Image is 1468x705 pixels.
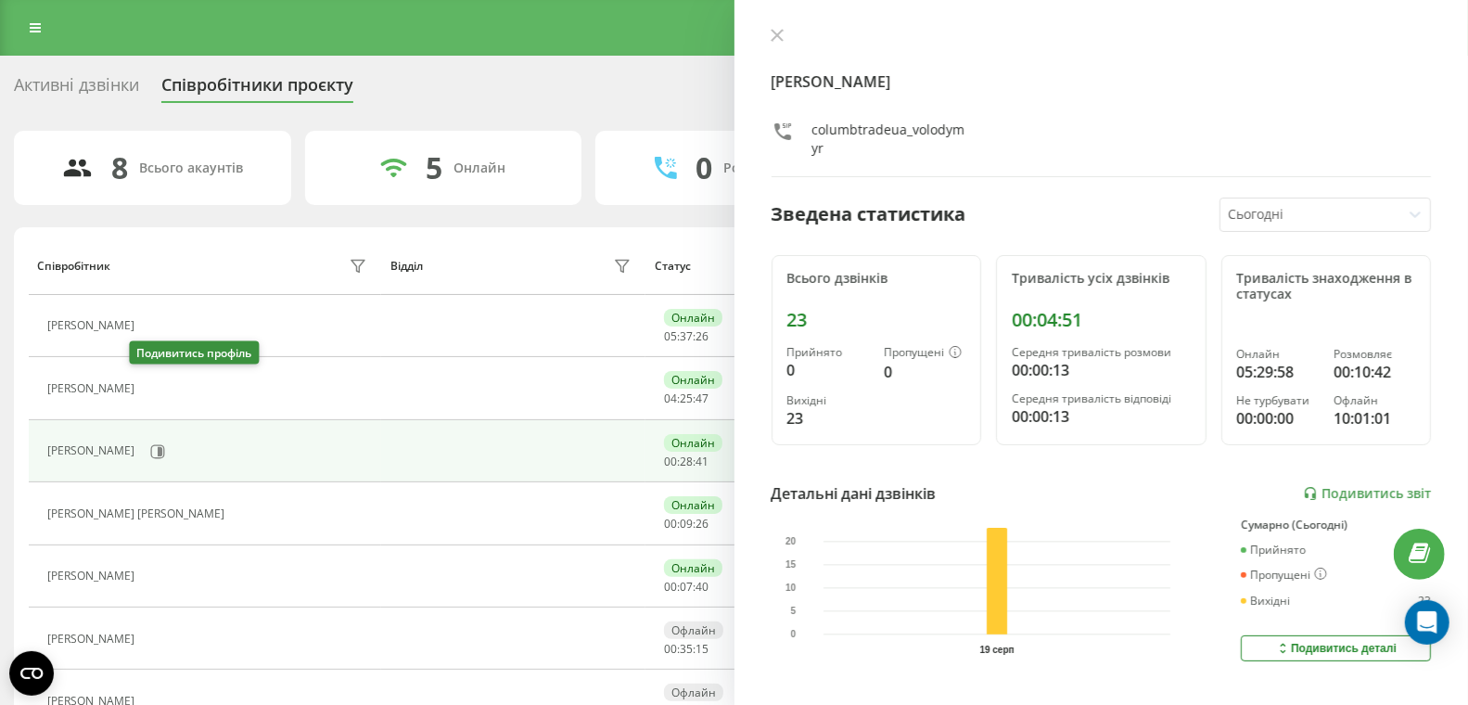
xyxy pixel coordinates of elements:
[790,630,796,640] text: 0
[47,382,139,395] div: [PERSON_NAME]
[1241,635,1431,661] button: Подивитись деталі
[1334,348,1415,361] div: Розмовляє
[664,579,677,595] span: 00
[1303,486,1431,502] a: Подивитись звіт
[390,260,423,273] div: Відділ
[787,359,869,381] div: 0
[1405,600,1449,645] div: Open Intercom Messenger
[664,392,708,405] div: : :
[696,516,708,532] span: 26
[1334,361,1415,383] div: 00:10:42
[785,560,797,570] text: 15
[1012,359,1191,381] div: 00:00:13
[37,260,110,273] div: Співробітник
[1241,595,1290,608] div: Вихідні
[1334,394,1415,407] div: Офлайн
[787,407,869,429] div: 23
[1334,407,1415,429] div: 10:01:01
[787,346,869,359] div: Прийнято
[111,150,128,186] div: 8
[664,328,677,344] span: 05
[664,454,677,469] span: 00
[680,641,693,657] span: 35
[664,581,708,594] div: : :
[979,645,1014,655] text: 19 серп
[1418,595,1431,608] div: 23
[696,391,708,406] span: 47
[696,150,712,186] div: 0
[1275,641,1397,656] div: Подивитись деталі
[787,394,869,407] div: Вихідні
[680,328,693,344] span: 37
[664,622,723,639] div: Офлайн
[696,454,708,469] span: 41
[129,341,259,365] div: Подивитись профіль
[664,330,708,343] div: : :
[139,160,243,176] div: Всього акаунтів
[664,371,722,389] div: Онлайн
[785,537,797,547] text: 20
[655,260,691,273] div: Статус
[680,391,693,406] span: 25
[664,518,708,531] div: : :
[696,579,708,595] span: 40
[47,507,229,520] div: [PERSON_NAME] [PERSON_NAME]
[812,121,967,158] div: columbtradeua_volodymyr
[664,434,722,452] div: Онлайн
[1241,544,1306,557] div: Прийнято
[1012,346,1191,359] div: Середня тривалість розмови
[884,361,965,383] div: 0
[680,454,693,469] span: 28
[664,496,722,514] div: Онлайн
[664,516,677,532] span: 00
[696,641,708,657] span: 15
[680,516,693,532] span: 09
[1241,519,1431,532] div: Сумарно (Сьогодні)
[1237,348,1319,361] div: Онлайн
[664,559,722,577] div: Онлайн
[772,482,937,505] div: Детальні дані дзвінків
[772,70,1432,93] h4: [PERSON_NAME]
[696,328,708,344] span: 26
[47,444,139,457] div: [PERSON_NAME]
[1237,394,1319,407] div: Не турбувати
[47,633,139,646] div: [PERSON_NAME]
[723,160,813,176] div: Розмовляють
[787,309,966,331] div: 23
[664,643,708,656] div: : :
[47,319,139,332] div: [PERSON_NAME]
[680,579,693,595] span: 07
[772,200,966,228] div: Зведена статистика
[1237,361,1319,383] div: 05:29:58
[664,309,722,327] div: Онлайн
[1012,405,1191,428] div: 00:00:13
[790,607,796,617] text: 5
[9,651,54,696] button: Open CMP widget
[161,75,353,104] div: Співробітники проєкту
[1237,407,1319,429] div: 00:00:00
[14,75,139,104] div: Активні дзвінки
[787,271,966,287] div: Всього дзвінків
[884,346,965,361] div: Пропущені
[426,150,442,186] div: 5
[664,455,708,468] div: : :
[664,684,723,701] div: Офлайн
[1012,271,1191,287] div: Тривалість усіх дзвінків
[1012,392,1191,405] div: Середня тривалість відповіді
[785,583,797,594] text: 10
[453,160,505,176] div: Онлайн
[664,641,677,657] span: 00
[1241,568,1327,583] div: Пропущені
[1012,309,1191,331] div: 00:04:51
[47,570,139,583] div: [PERSON_NAME]
[664,391,677,406] span: 04
[1237,271,1416,302] div: Тривалість знаходження в статусах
